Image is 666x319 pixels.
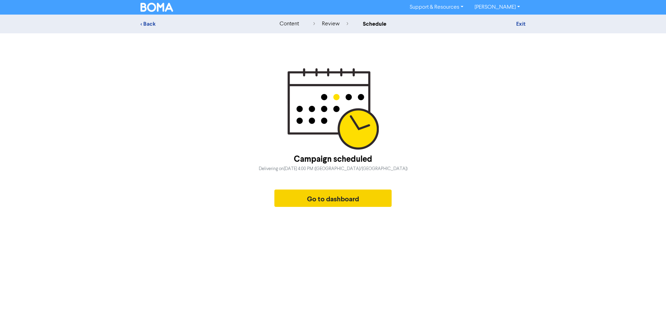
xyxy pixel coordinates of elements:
[140,3,173,12] img: BOMA Logo
[363,20,386,28] div: schedule
[259,166,408,172] div: Delivering on [DATE] 4:00 PM ([GEOGRAPHIC_DATA]/[GEOGRAPHIC_DATA])
[280,20,299,28] div: content
[404,2,469,13] a: Support & Resources
[313,20,348,28] div: review
[294,153,372,166] div: Campaign scheduled
[516,20,526,27] a: Exit
[288,68,379,150] img: Scheduled
[631,286,666,319] iframe: Chat Widget
[274,190,392,207] button: Go to dashboard
[469,2,526,13] a: [PERSON_NAME]
[140,20,262,28] div: < Back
